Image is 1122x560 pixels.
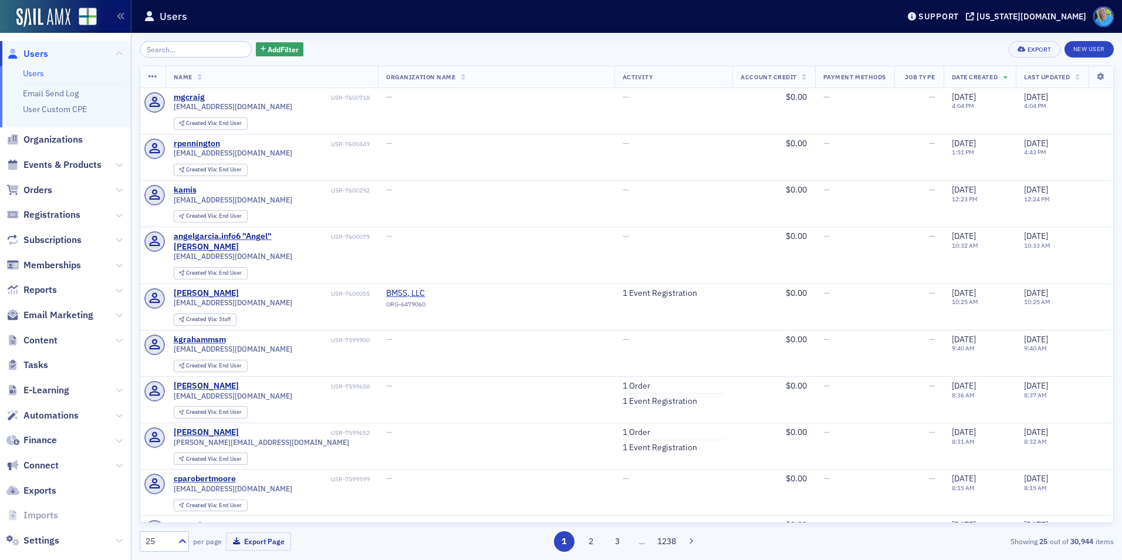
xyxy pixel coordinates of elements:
span: [DATE] [1024,138,1048,149]
span: [DATE] [1024,184,1048,195]
div: Support [918,11,959,22]
span: Tasks [23,359,48,372]
span: Account Credit [741,73,796,81]
div: USR-7599652 [241,429,370,437]
div: Created Via: End User [174,164,248,176]
span: — [929,138,935,149]
time: 4:04 PM [952,102,974,110]
span: [DATE] [1024,519,1048,530]
span: — [823,334,830,345]
button: 3 [607,531,628,552]
button: 1238 [657,531,677,552]
span: [DATE] [1024,288,1048,298]
span: — [929,184,935,195]
span: Profile [1093,6,1114,27]
div: USR-7599599 [238,475,370,483]
span: Imports [23,509,58,522]
span: $0.00 [786,92,807,102]
span: Connect [23,459,59,472]
a: Orders [6,184,52,197]
a: View Homepage [70,8,97,28]
span: Activity [623,73,653,81]
a: 1 Order [623,427,650,438]
div: Staff [186,316,231,323]
span: Orders [23,184,52,197]
div: Created Via: Staff [174,313,236,326]
label: per page [193,536,222,546]
time: 10:32 AM [952,241,978,249]
img: SailAMX [16,8,70,27]
span: Settings [23,534,59,547]
div: USR-7600718 [207,94,370,102]
div: Created Via: End User [174,117,248,130]
a: Registrations [6,208,80,221]
a: Email Send Log [23,88,79,99]
span: [EMAIL_ADDRESS][DOMAIN_NAME] [174,149,292,157]
a: 1 Event Registration [623,288,697,299]
time: 9:40 AM [1024,344,1047,352]
span: [EMAIL_ADDRESS][DOMAIN_NAME] [174,345,292,353]
time: 1:51 PM [952,148,974,156]
span: Exports [23,484,56,497]
a: 1 Event Registration [623,396,697,407]
span: $0.00 [786,473,807,484]
span: Organization Name [386,73,455,81]
span: — [929,92,935,102]
span: Email Marketing [23,309,93,322]
span: Reports [23,284,57,296]
a: [PERSON_NAME] [174,288,239,299]
button: Export [1009,41,1060,58]
span: — [823,92,830,102]
span: [DATE] [952,519,976,530]
span: Automations [23,409,79,422]
span: — [386,380,393,391]
span: $0.00 [786,334,807,345]
div: cparobertmoore [174,474,236,484]
span: — [823,138,830,149]
time: 9:40 AM [952,344,975,352]
a: Subscriptions [6,234,82,247]
a: Exports [6,484,56,497]
time: 10:25 AM [952,298,978,306]
span: [DATE] [1024,334,1048,345]
a: E-Learning [6,384,69,397]
span: $0.00 [786,184,807,195]
span: [DATE] [952,334,976,345]
a: Content [6,334,58,347]
span: $0.00 [786,519,807,530]
div: 25 [146,535,171,548]
span: Finance [23,434,57,447]
span: Created Via : [186,212,219,220]
a: Users [6,48,48,60]
span: Created Via : [186,315,219,323]
span: [PERSON_NAME][EMAIL_ADDRESS][DOMAIN_NAME] [174,438,349,447]
div: USR-7599658 [241,383,370,390]
span: [DATE] [952,184,976,195]
div: End User [186,167,242,173]
span: [DATE] [1024,231,1048,241]
span: Content [23,334,58,347]
div: ORG-6479060 [386,301,493,312]
div: USR-7600292 [198,187,370,194]
span: $0.00 [786,380,807,391]
span: — [929,334,935,345]
span: — [823,184,830,195]
div: [PERSON_NAME] [174,427,239,438]
span: [EMAIL_ADDRESS][DOMAIN_NAME] [174,484,292,493]
span: Users [23,48,48,60]
span: $0.00 [786,288,807,298]
a: Automations [6,409,79,422]
time: 10:25 AM [1024,298,1050,306]
span: — [823,288,830,298]
a: mgcraig [174,92,205,103]
a: Tasks [6,359,48,372]
a: kgrahammsm [174,335,226,345]
div: Created Via: End User [174,406,248,419]
input: Search… [140,41,252,58]
a: User Custom CPE [23,104,87,114]
span: — [623,92,629,102]
span: [EMAIL_ADDRESS][DOMAIN_NAME] [174,392,292,400]
span: Created Via : [186,166,219,173]
a: [PERSON_NAME] [174,381,239,392]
